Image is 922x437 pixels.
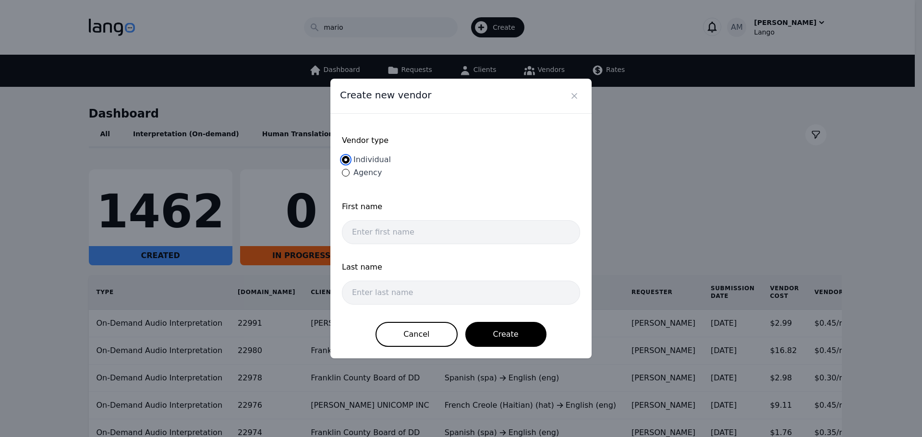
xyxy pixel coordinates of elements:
span: Last name [342,261,580,273]
span: Create new vendor [340,88,431,102]
button: Create [465,322,546,347]
span: First name [342,201,580,213]
input: Enter last name [342,281,580,305]
input: Enter first name [342,220,580,244]
input: Agency [342,169,350,177]
span: Agency [353,168,382,177]
span: Individual [353,155,391,164]
button: Cancel [376,322,457,347]
label: Vendor type [342,135,580,146]
button: Close [567,88,582,104]
input: Individual [342,156,350,164]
